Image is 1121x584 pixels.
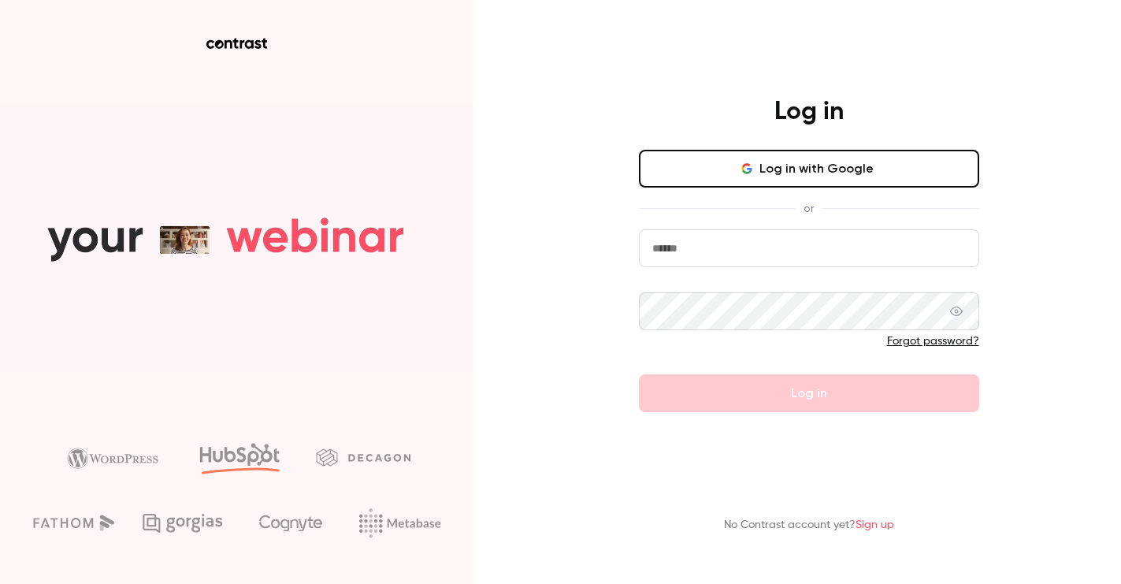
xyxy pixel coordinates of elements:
[796,200,822,217] span: or
[639,150,979,188] button: Log in with Google
[316,448,410,466] img: decagon
[856,519,894,530] a: Sign up
[724,517,894,534] p: No Contrast account yet?
[887,336,979,347] a: Forgot password?
[774,96,844,128] h4: Log in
